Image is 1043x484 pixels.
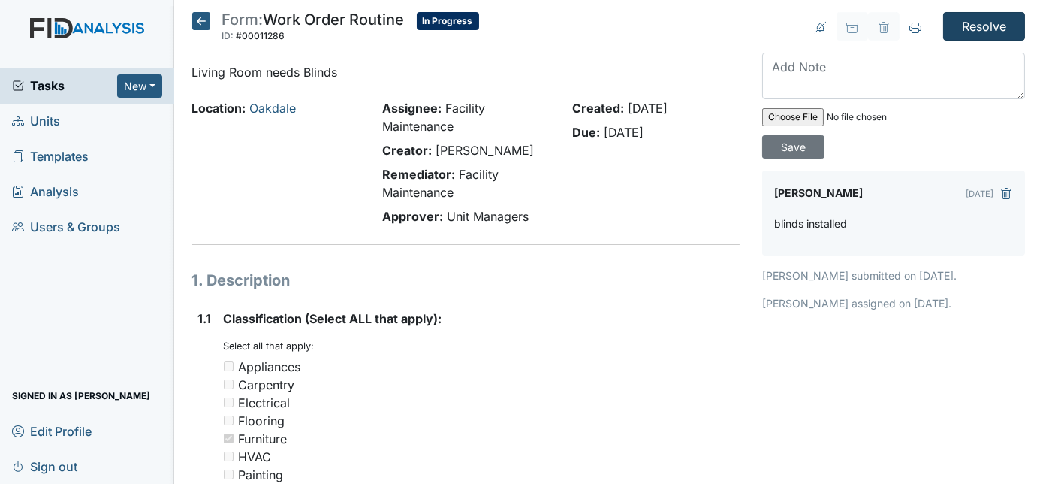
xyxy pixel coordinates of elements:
[12,77,117,95] a: Tasks
[224,398,234,407] input: Electrical
[762,295,1025,311] p: [PERSON_NAME] assigned on [DATE].
[12,455,77,478] span: Sign out
[382,101,442,116] strong: Assignee:
[222,11,264,29] span: Form:
[224,470,234,479] input: Painting
[239,394,291,412] div: Electrical
[12,216,120,239] span: Users & Groups
[222,30,234,41] span: ID:
[12,384,150,407] span: Signed in as [PERSON_NAME]
[224,340,315,352] small: Select all that apply:
[239,376,295,394] div: Carpentry
[198,310,212,328] label: 1.1
[966,189,993,199] small: [DATE]
[12,110,60,133] span: Units
[117,74,162,98] button: New
[572,125,600,140] strong: Due:
[239,430,288,448] div: Furniture
[604,125,644,140] span: [DATE]
[239,412,285,430] div: Flooring
[382,209,443,224] strong: Approver:
[12,419,92,443] span: Edit Profile
[192,269,740,292] h1: 1. Description
[224,452,234,461] input: HVAC
[224,361,234,371] input: Appliances
[774,216,847,231] p: blinds installed
[417,12,479,30] span: In Progress
[239,358,301,376] div: Appliances
[224,416,234,425] input: Flooring
[762,268,1025,283] p: [PERSON_NAME] submitted on [DATE].
[447,209,529,224] span: Unit Managers
[628,101,668,116] span: [DATE]
[572,101,624,116] strong: Created:
[382,167,455,182] strong: Remediator:
[774,183,863,204] label: [PERSON_NAME]
[224,311,442,326] span: Classification (Select ALL that apply):
[250,101,297,116] a: Oakdale
[239,448,272,466] div: HVAC
[12,180,79,204] span: Analysis
[237,30,285,41] span: #00011286
[943,12,1025,41] input: Resolve
[192,63,740,81] p: Living Room needs Blinds
[382,143,432,158] strong: Creator:
[192,101,246,116] strong: Location:
[762,135,824,159] input: Save
[224,434,234,443] input: Furniture
[222,12,405,45] div: Work Order Routine
[239,466,284,484] div: Painting
[12,145,89,168] span: Templates
[224,380,234,389] input: Carpentry
[436,143,534,158] span: [PERSON_NAME]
